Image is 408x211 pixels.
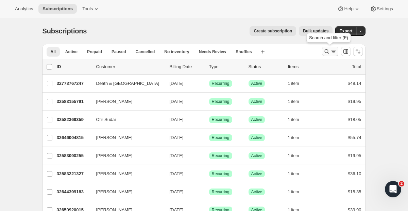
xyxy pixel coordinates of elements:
[57,63,361,70] div: IDCustomerBilling DateTypeStatusItemsTotal
[344,6,353,12] span: Help
[164,49,189,55] span: No inventory
[57,79,361,88] div: 32773767247Death & [GEOGRAPHIC_DATA][DATE]SuccessRecurringSuccessActive1 item$48.14
[42,6,73,12] span: Subscriptions
[303,28,328,34] span: Bulk updates
[199,49,226,55] span: Needs Review
[288,151,307,161] button: 1 item
[348,81,361,86] span: $48.14
[249,63,283,70] p: Status
[348,189,361,194] span: $15.35
[170,63,204,70] p: Billing Date
[288,169,307,179] button: 1 item
[57,152,91,159] p: 32583090255
[92,78,160,89] button: Death & [GEOGRAPHIC_DATA]
[254,28,292,34] span: Create subscription
[170,81,184,86] span: [DATE]
[353,47,363,56] button: Sort the results
[78,4,104,14] button: Tools
[57,115,361,124] div: 32582369359Ofir Sudai[DATE]SuccessRecurringSuccessActive1 item$18.05
[170,171,184,176] span: [DATE]
[299,26,333,36] button: Bulk updates
[288,171,299,177] span: 1 item
[333,4,364,14] button: Help
[92,186,160,197] button: [PERSON_NAME]
[212,135,230,140] span: Recurring
[288,153,299,159] span: 1 item
[92,114,160,125] button: Ofir Sudai
[288,63,322,70] div: Items
[57,116,91,123] p: 32582369359
[348,99,361,104] span: $19.95
[212,171,230,177] span: Recurring
[348,153,361,158] span: $19.95
[57,189,91,195] p: 32644399183
[251,99,262,104] span: Active
[92,168,160,179] button: [PERSON_NAME]
[136,49,155,55] span: Cancelled
[352,63,361,70] p: Total
[288,81,299,86] span: 1 item
[212,81,230,86] span: Recurring
[42,27,87,35] span: Subscriptions
[170,135,184,140] span: [DATE]
[288,187,307,197] button: 1 item
[288,97,307,106] button: 1 item
[251,135,262,140] span: Active
[250,26,296,36] button: Create subscription
[92,132,160,143] button: [PERSON_NAME]
[57,80,91,87] p: 32773767247
[288,99,299,104] span: 1 item
[251,81,262,86] span: Active
[377,6,393,12] span: Settings
[288,133,307,142] button: 1 item
[399,181,404,186] span: 2
[170,117,184,122] span: [DATE]
[87,49,102,55] span: Prepaid
[170,99,184,104] span: [DATE]
[212,99,230,104] span: Recurring
[57,133,361,142] div: 32646004815[PERSON_NAME][DATE]SuccessRecurringSuccessActive1 item$55.74
[212,153,230,159] span: Recurring
[57,170,91,177] p: 32583221327
[335,26,356,36] button: Export
[11,4,37,14] button: Analytics
[251,117,262,122] span: Active
[366,4,397,14] button: Settings
[57,187,361,197] div: 32644399183[PERSON_NAME][DATE]SuccessRecurringSuccessActive1 item$15.35
[251,153,262,159] span: Active
[339,28,352,34] span: Export
[212,117,230,122] span: Recurring
[236,49,252,55] span: Shuffles
[57,134,91,141] p: 32646004815
[15,6,33,12] span: Analytics
[82,6,93,12] span: Tools
[288,189,299,195] span: 1 item
[209,63,243,70] div: Type
[288,117,299,122] span: 1 item
[288,79,307,88] button: 1 item
[96,189,133,195] span: [PERSON_NAME]
[57,97,361,106] div: 32583155791[PERSON_NAME][DATE]SuccessRecurringSuccessActive1 item$19.95
[92,150,160,161] button: [PERSON_NAME]
[38,4,77,14] button: Subscriptions
[65,49,78,55] span: Active
[170,189,184,194] span: [DATE]
[112,49,126,55] span: Paused
[170,153,184,158] span: [DATE]
[96,80,159,87] span: Death & [GEOGRAPHIC_DATA]
[288,115,307,124] button: 1 item
[341,47,351,56] button: Customize table column order and visibility
[96,134,133,141] span: [PERSON_NAME]
[251,171,262,177] span: Active
[257,47,268,57] button: Create new view
[57,98,91,105] p: 32583155791
[57,63,91,70] p: ID
[385,181,401,197] iframe: Intercom live chat
[96,116,116,123] span: Ofir Sudai
[348,171,361,176] span: $36.10
[57,169,361,179] div: 32583221327[PERSON_NAME][DATE]SuccessRecurringSuccessActive1 item$36.10
[348,117,361,122] span: $18.05
[322,47,338,56] button: Search and filter results
[96,98,133,105] span: [PERSON_NAME]
[348,135,361,140] span: $55.74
